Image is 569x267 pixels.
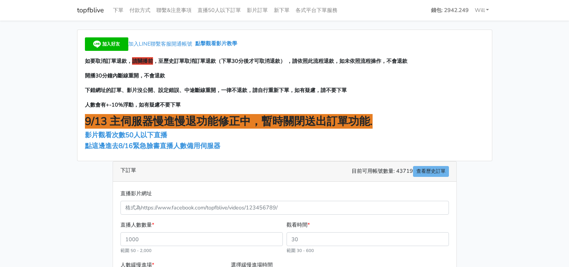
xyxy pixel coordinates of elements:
a: 聯繫&注意事項 [153,3,195,18]
a: 新下單 [271,3,293,18]
label: 觀看時間 [287,221,310,229]
span: 開播30分鐘內斷線重開，不會退款 [85,72,165,79]
a: 點這邊進去8/16緊急臉書直播人數備用伺服器 [85,141,220,150]
a: 各式平台下單服務 [293,3,340,18]
a: 錢包: 2942.249 [428,3,472,18]
a: topfblive [77,3,104,18]
span: ，至歷史訂單取消訂單退款（下單30分後才可取消退款） ，請依照此流程退款，如未依照流程操作，不會退款 [153,57,407,65]
a: 影片訂單 [244,3,271,18]
a: 查看歷史訂單 [413,166,449,177]
label: 直播人數數量 [120,221,154,229]
span: 目前可用帳號數量: 43719 [352,166,449,177]
small: 範圍 30 - 600 [287,248,314,254]
a: 點擊觀看影片教學 [195,40,237,47]
a: 影片觀看次數 [85,131,125,139]
span: 人數會有+-10%浮動，如有疑慮不要下單 [85,101,181,108]
img: 加入好友 [85,37,128,51]
span: 9/13 主伺服器慢進慢退功能修正中，暫時關閉送出訂單功能. [85,114,373,129]
input: 格式為https://www.facebook.com/topfblive/videos/123456789/ [120,201,449,215]
input: 1000 [120,232,283,246]
span: 請關播前 [132,57,153,65]
a: 付款方式 [126,3,153,18]
span: 50人以下直播 [125,131,167,139]
div: 下訂單 [113,162,456,182]
small: 範圍 50 - 2,000 [120,248,152,254]
a: 50人以下直播 [125,131,169,139]
a: 下單 [110,3,126,18]
span: 下錯網址的訂單、影片沒公開、設定錯誤、中途斷線重開，一律不退款，請自行重新下單，如有疑慮，請不要下單 [85,86,347,94]
a: 直播50人以下訂單 [195,3,244,18]
a: 加入LINE聯繫客服開通帳號 [85,40,195,47]
label: 直播影片網址 [120,189,152,198]
a: Will [472,3,492,18]
strong: 錢包: 2942.249 [431,6,469,14]
span: 加入LINE聯繫客服開通帳號 [128,40,192,47]
input: 30 [287,232,449,246]
span: 如要取消訂單退款， [85,57,132,65]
